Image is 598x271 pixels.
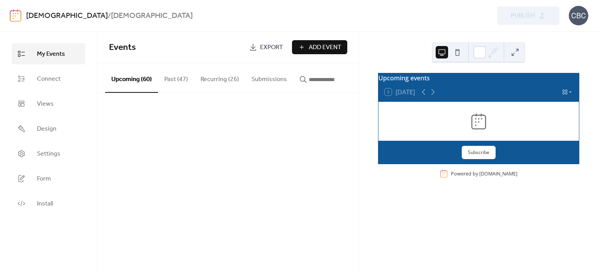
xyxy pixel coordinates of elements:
[109,39,136,56] span: Events
[309,43,341,52] span: Add Event
[37,174,51,184] span: Form
[479,170,517,177] a: [DOMAIN_NAME]
[10,9,21,22] img: logo
[37,149,60,159] span: Settings
[378,73,579,83] div: Upcoming events
[12,93,85,114] a: Views
[243,40,289,54] a: Export
[260,43,283,52] span: Export
[451,170,517,177] div: Powered by
[12,68,85,89] a: Connect
[37,124,56,134] span: Design
[37,199,53,209] span: Install
[12,43,85,64] a: My Events
[194,63,245,92] button: Recurring (26)
[12,168,85,189] a: Form
[37,50,65,59] span: My Events
[292,40,347,54] button: Add Event
[462,146,496,159] button: Subscribe
[111,9,193,23] b: [DEMOGRAPHIC_DATA]
[37,74,61,84] span: Connect
[37,99,54,109] span: Views
[569,6,588,25] div: CBC
[12,193,85,214] a: Install
[105,63,158,93] button: Upcoming (60)
[108,9,111,23] b: /
[12,118,85,139] a: Design
[158,63,194,92] button: Past (47)
[245,63,293,92] button: Submissions
[26,9,108,23] a: [DEMOGRAPHIC_DATA]
[12,143,85,164] a: Settings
